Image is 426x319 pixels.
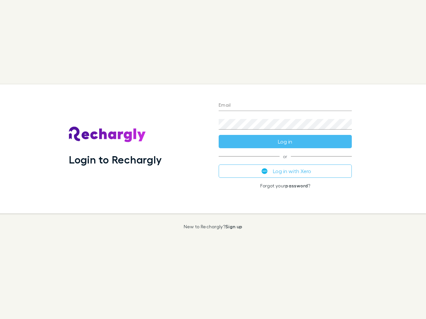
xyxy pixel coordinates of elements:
button: Log in [219,135,352,148]
a: Sign up [225,224,242,229]
span: or [219,156,352,157]
img: Rechargly's Logo [69,127,146,143]
img: Xero's logo [262,168,268,174]
h1: Login to Rechargly [69,153,162,166]
button: Log in with Xero [219,164,352,178]
p: Forgot your ? [219,183,352,188]
p: New to Rechargly? [184,224,243,229]
a: password [285,183,308,188]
